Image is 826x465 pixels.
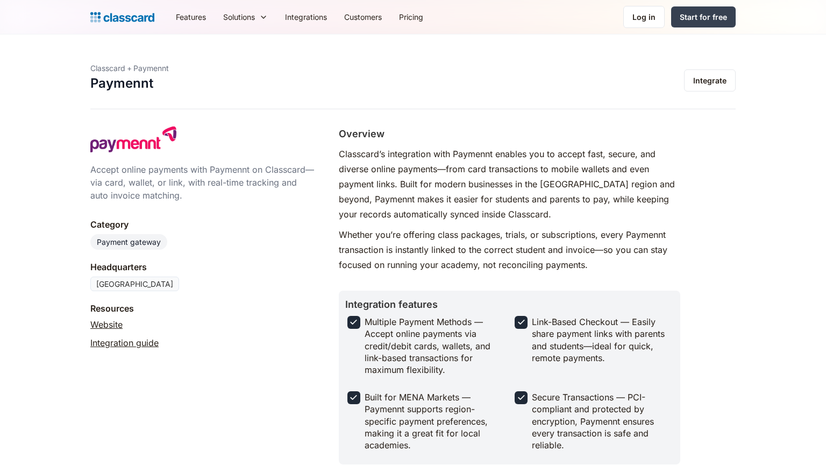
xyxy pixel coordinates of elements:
[167,5,215,29] a: Features
[632,11,656,23] div: Log in
[345,297,674,312] h2: Integration features
[215,5,276,29] div: Solutions
[680,11,727,23] div: Start for free
[223,11,255,23] div: Solutions
[623,6,665,28] a: Log in
[390,5,432,29] a: Pricing
[90,62,125,74] div: Classcard
[127,62,132,74] div: +
[532,316,670,364] div: Link-Based Checkout — Easily share payment links with parents and students—ideal for quick, remot...
[90,10,154,25] a: Logo
[671,6,736,27] a: Start for free
[90,218,129,231] div: Category
[90,302,134,315] div: Resources
[339,146,680,222] p: Classcard’s integration with Paymennt enables you to accept fast, secure, and diverse online paym...
[90,336,159,349] a: Integration guide
[90,163,317,202] div: Accept online payments with Paymennt on Classcard—via card, wallet, or link, with real-time track...
[339,227,680,272] p: Whether you’re offering class packages, trials, or subscriptions, every Paymennt transaction is i...
[90,76,153,91] h1: Paymennt
[684,69,736,91] a: Integrate
[336,5,390,29] a: Customers
[365,391,502,452] div: Built for MENA Markets — Paymennt supports region-specific payment preferences, making it a great...
[97,236,161,248] div: Payment gateway
[90,260,147,273] div: Headquarters
[532,391,670,452] div: Secure Transactions — PCI-compliant and protected by encryption, Paymennt ensures every transacti...
[90,318,123,331] a: Website
[276,5,336,29] a: Integrations
[90,277,179,291] div: [GEOGRAPHIC_DATA]
[133,62,169,74] div: Paymennt
[339,126,384,141] h2: Overview
[365,316,502,376] div: Multiple Payment Methods — Accept online payments via credit/debit cards, wallets, and link-based...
